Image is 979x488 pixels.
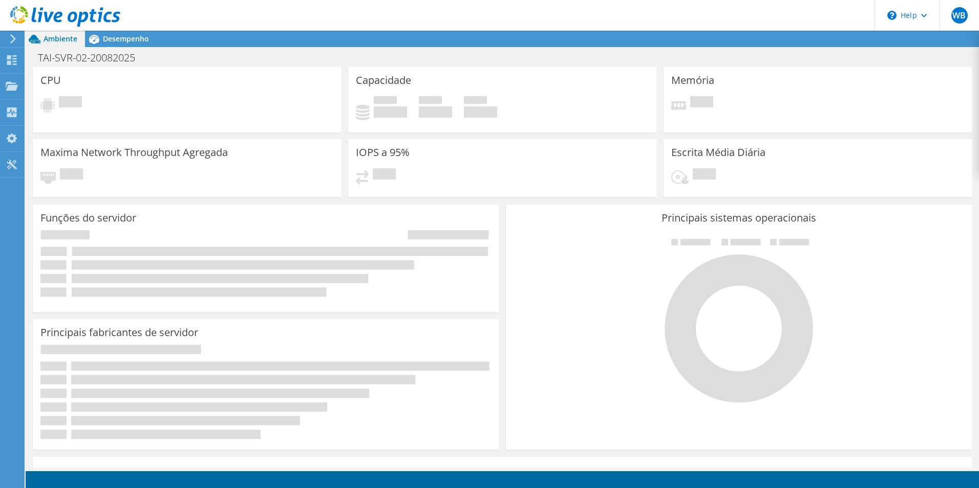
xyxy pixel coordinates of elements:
h3: Escrita Média Diária [671,147,765,158]
h3: Principais fabricantes de servidor [40,327,198,338]
span: Pendente [690,96,713,110]
h4: 0 GiB [419,106,452,118]
h3: IOPS a 95% [356,147,410,158]
span: Pendente [59,96,82,110]
h1: TAI-SVR-02-20082025 [33,52,151,63]
h3: Maxima Network Throughput Agregada [40,147,228,158]
span: Pendente [693,168,716,182]
h3: Memória [671,75,714,86]
span: Pendente [373,168,396,182]
h4: 0 GiB [374,106,407,118]
span: Disponível [419,96,442,106]
span: Pendente [60,168,83,182]
h4: 0 GiB [464,106,497,118]
span: Usado [374,96,397,106]
svg: \n [887,11,897,20]
span: Ambiente [44,34,77,43]
h3: Funções do servidor [40,212,136,224]
span: Desempenho [103,34,149,43]
span: Total [464,96,487,106]
h3: CPU [40,75,61,86]
h3: Principais sistemas operacionais [514,212,964,224]
h3: Capacidade [356,75,411,86]
span: WB [951,7,968,24]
